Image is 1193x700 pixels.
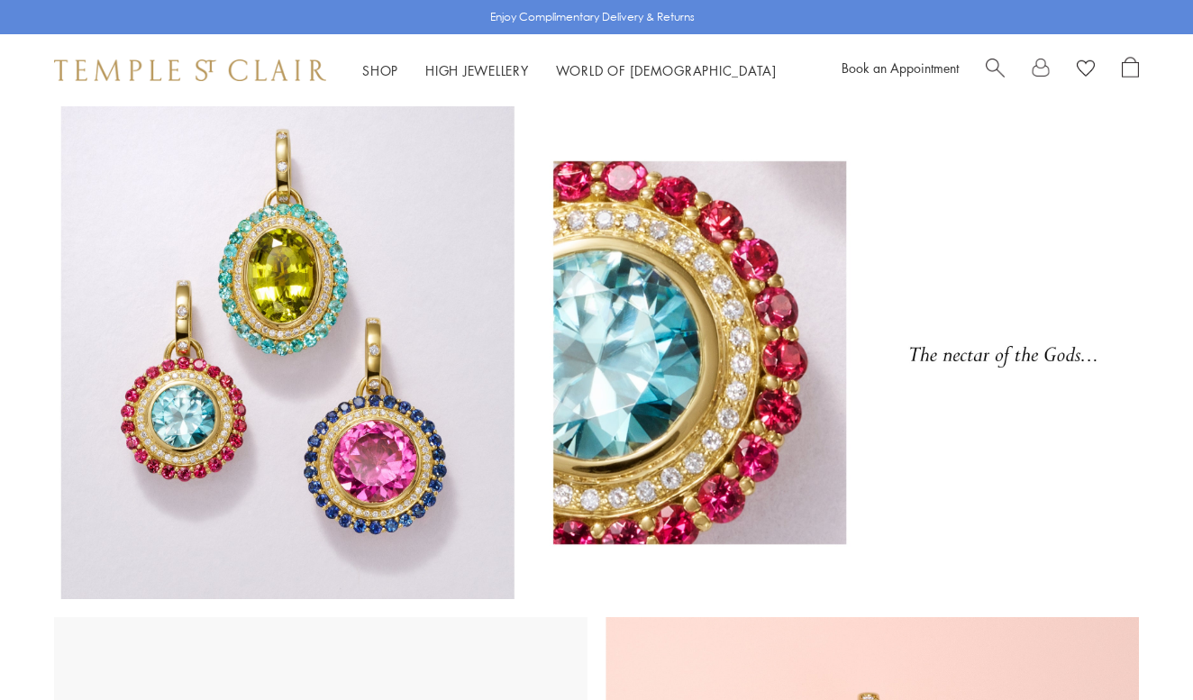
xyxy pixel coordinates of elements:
[362,59,777,82] nav: Main navigation
[490,8,695,26] p: Enjoy Complimentary Delivery & Returns
[1077,57,1095,84] a: View Wishlist
[842,59,959,77] a: Book an Appointment
[986,57,1005,84] a: Search
[54,59,326,81] img: Temple St. Clair
[1122,57,1139,84] a: Open Shopping Bag
[425,61,529,79] a: High JewelleryHigh Jewellery
[1103,615,1175,682] iframe: Gorgias live chat messenger
[362,61,398,79] a: ShopShop
[556,61,777,79] a: World of [DEMOGRAPHIC_DATA]World of [DEMOGRAPHIC_DATA]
